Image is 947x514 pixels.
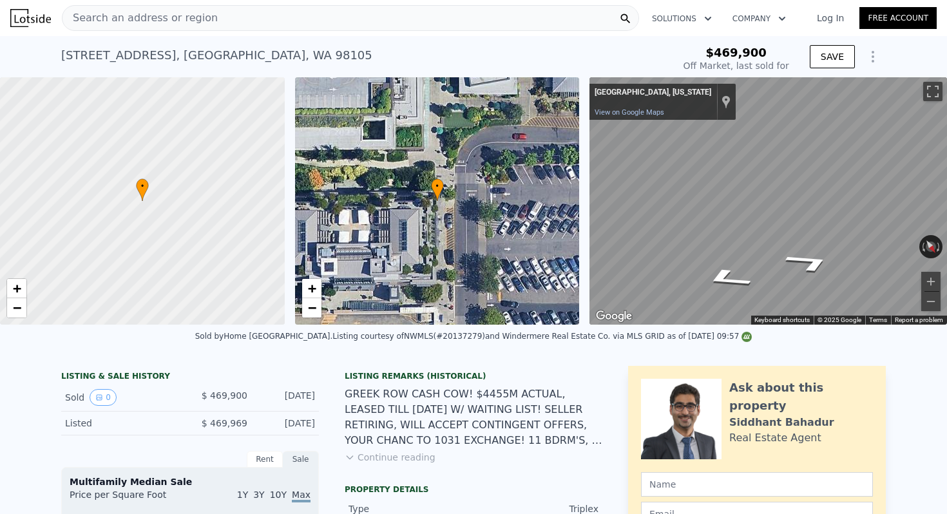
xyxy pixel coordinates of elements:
div: Ask about this property [729,379,873,415]
button: Continue reading [345,451,435,464]
div: Multifamily Median Sale [70,475,311,488]
span: − [13,300,21,316]
div: [GEOGRAPHIC_DATA], [US_STATE] [595,88,711,98]
button: Zoom in [921,272,941,291]
input: Name [641,472,873,497]
div: Price per Square Foot [70,488,190,509]
span: 10Y [270,490,287,500]
div: Sale [283,451,319,468]
button: Company [722,7,796,30]
span: − [307,300,316,316]
div: Rent [247,451,283,468]
span: Search an address or region [62,10,218,26]
span: + [13,280,21,296]
button: View historical data [90,389,117,406]
button: SAVE [810,45,855,68]
button: Toggle fullscreen view [923,82,942,101]
div: Listing courtesy of NWMLS (#20137279) and Windermere Real Estate Co. via MLS GRID as of [DATE] 09:57 [332,332,752,341]
a: Log In [801,12,859,24]
div: Real Estate Agent [729,430,821,446]
button: Rotate counterclockwise [919,235,926,258]
img: NWMLS Logo [741,332,752,342]
div: [STREET_ADDRESS] , [GEOGRAPHIC_DATA] , WA 98105 [61,46,372,64]
path: Go West [765,247,855,278]
span: $ 469,969 [202,418,247,428]
div: Sold by Home [GEOGRAPHIC_DATA] . [195,332,333,341]
button: Zoom out [921,292,941,311]
a: Zoom in [7,279,26,298]
div: GREEK ROW CASH COW! $4455M ACTUAL, LEASED TILL [DATE] W/ WAITING LIST! SELLER RETIRING, WILL ACCE... [345,386,602,448]
img: Google [593,308,635,325]
div: Listing Remarks (Historical) [345,371,602,381]
div: • [431,178,444,201]
span: © 2025 Google [818,316,861,323]
div: [DATE] [258,417,315,430]
img: Lotside [10,9,51,27]
a: Zoom out [7,298,26,318]
span: • [431,180,444,192]
div: Listed [65,417,180,430]
div: Map [589,77,947,325]
a: Report a problem [895,316,943,323]
a: Show location on map [722,95,731,109]
span: Max [292,490,311,502]
button: Reset the view [921,234,942,259]
div: [DATE] [258,389,315,406]
div: LISTING & SALE HISTORY [61,371,319,384]
span: 3Y [253,490,264,500]
span: 1Y [237,490,248,500]
path: Go East [682,263,772,294]
a: Open this area in Google Maps (opens a new window) [593,308,635,325]
div: Street View [589,77,947,325]
a: Zoom out [302,298,321,318]
span: + [307,280,316,296]
a: Zoom in [302,279,321,298]
span: $469,900 [705,46,767,59]
a: Free Account [859,7,937,29]
button: Keyboard shortcuts [754,316,810,325]
div: Property details [345,484,602,495]
button: Solutions [642,7,722,30]
span: • [136,180,149,192]
span: $ 469,900 [202,390,247,401]
a: Terms (opens in new tab) [869,316,887,323]
div: Siddhant Bahadur [729,415,834,430]
div: • [136,178,149,201]
a: View on Google Maps [595,108,664,117]
button: Show Options [860,44,886,70]
div: Sold [65,389,180,406]
div: Off Market, last sold for [684,59,789,72]
button: Rotate clockwise [936,235,943,258]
